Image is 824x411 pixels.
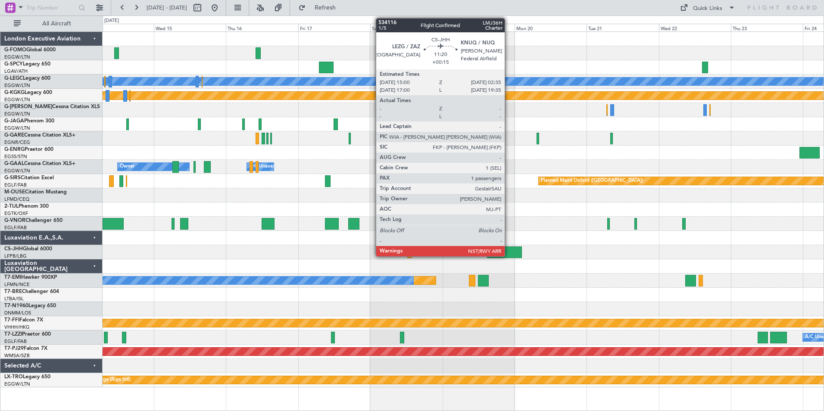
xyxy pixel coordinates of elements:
[4,175,54,181] a: G-SIRSCitation Excel
[4,318,19,323] span: T7-FFI
[4,76,23,81] span: G-LEGC
[676,1,740,15] button: Quick Links
[4,97,30,103] a: EGGW/LTN
[4,352,30,359] a: WMSA/SZB
[4,62,50,67] a: G-SPCYLegacy 650
[443,24,515,31] div: Sun 19
[693,4,722,13] div: Quick Links
[4,303,56,308] a: T7-N1960Legacy 650
[9,17,94,31] button: All Aircraft
[4,190,25,195] span: M-OUSE
[4,111,30,117] a: EGGW/LTN
[4,161,24,166] span: G-GAAL
[4,275,21,280] span: T7-EMI
[104,17,119,25] div: [DATE]
[659,24,731,31] div: Wed 22
[294,1,346,15] button: Refresh
[4,90,52,95] a: G-KGKGLegacy 600
[4,47,56,53] a: G-FOMOGlobal 6000
[82,24,154,31] div: Tue 14
[4,168,30,174] a: EGGW/LTN
[4,82,30,89] a: EGGW/LTN
[4,153,27,160] a: EGSS/STN
[4,68,28,75] a: LGAV/ATH
[4,218,25,223] span: G-VNOR
[4,190,67,195] a: M-OUSECitation Mustang
[4,374,50,380] a: LX-TROLegacy 650
[4,346,24,351] span: T7-PJ29
[4,310,31,316] a: DNMM/LOS
[22,21,91,27] span: All Aircraft
[4,246,52,252] a: CS-JHHGlobal 6000
[4,147,53,152] a: G-ENRGPraetor 600
[4,133,75,138] a: G-GARECessna Citation XLS+
[4,318,43,323] a: T7-FFIFalcon 7X
[370,24,442,31] div: Sat 18
[4,374,23,380] span: LX-TRO
[4,346,47,351] a: T7-PJ29Falcon 7X
[587,24,659,31] div: Tue 21
[154,24,226,31] div: Wed 15
[4,47,26,53] span: G-FOMO
[4,289,22,294] span: T7-BRE
[4,90,25,95] span: G-KGKG
[4,204,49,209] a: 2-TIJLPhenom 300
[4,218,62,223] a: G-VNORChallenger 650
[4,161,75,166] a: G-GAALCessna Citation XLS+
[393,160,408,173] div: Owner
[298,24,370,31] div: Fri 17
[4,210,28,217] a: EGTK/OXF
[4,303,28,308] span: T7-N1960
[226,24,298,31] div: Thu 16
[4,147,25,152] span: G-ENRG
[4,224,27,231] a: EGLF/FAB
[4,118,24,124] span: G-JAGA
[4,118,54,124] a: G-JAGAPhenom 300
[147,4,187,12] span: [DATE] - [DATE]
[731,24,803,31] div: Thu 23
[4,332,51,337] a: T7-LZZIPraetor 600
[4,204,19,209] span: 2-TIJL
[4,275,57,280] a: T7-EMIHawker 900XP
[4,104,100,109] a: G-[PERSON_NAME]Cessna Citation XLS
[4,175,21,181] span: G-SIRS
[4,62,23,67] span: G-SPCY
[4,182,27,188] a: EGLF/FAB
[4,133,24,138] span: G-GARE
[4,54,30,60] a: EGGW/LTN
[26,1,76,14] input: Trip Number
[4,324,30,330] a: VHHH/HKG
[4,381,30,387] a: EGGW/LTN
[4,281,30,288] a: LFMN/NCE
[541,174,643,187] div: Planned Maint Oxford ([GEOGRAPHIC_DATA])
[4,125,30,131] a: EGGW/LTN
[4,104,52,109] span: G-[PERSON_NAME]
[4,76,50,81] a: G-LEGCLegacy 600
[120,160,134,173] div: Owner
[4,139,30,146] a: EGNR/CEG
[4,338,27,345] a: EGLF/FAB
[4,246,23,252] span: CS-JHH
[515,24,587,31] div: Mon 20
[249,160,285,173] div: A/C Unavailable
[4,296,24,302] a: LTBA/ISL
[4,289,59,294] a: T7-BREChallenger 604
[307,5,343,11] span: Refresh
[4,196,29,202] a: LFMD/CEQ
[4,332,22,337] span: T7-LZZI
[4,253,27,259] a: LFPB/LBG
